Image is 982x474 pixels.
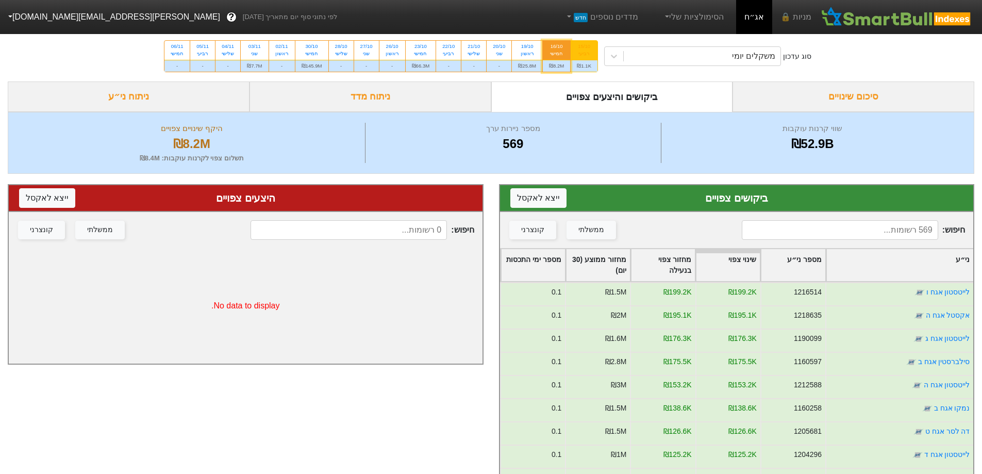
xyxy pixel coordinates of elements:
img: SmartBull [820,7,974,27]
div: ₪126.6K [663,426,691,437]
div: ₪153.2K [663,380,691,390]
div: רביעי [196,50,209,57]
div: ₪125.2K [728,449,756,460]
div: - [461,60,486,72]
div: 569 [368,135,659,153]
div: Toggle SortBy [566,249,630,281]
div: מספר ניירות ערך [368,123,659,135]
a: לייטסטון אגח ג [925,334,970,342]
img: tase link [906,357,916,367]
div: ₪195.1K [663,310,691,321]
div: תשלום צפוי לקרנות עוקבות : ₪8.4M [21,153,362,164]
div: רביעי [577,50,591,57]
div: חמישי [171,50,184,57]
span: חדש [574,13,588,22]
div: שני [360,50,373,57]
div: חמישי [302,50,322,57]
div: 06/11 [171,43,184,50]
div: ממשלתי [87,224,113,236]
a: סילברסטין אגח ב [918,357,970,366]
div: 05/11 [196,43,209,50]
div: ניתוח מדד [249,81,491,112]
img: tase link [913,310,924,321]
div: 1212588 [793,380,821,390]
div: ₪175.5K [728,356,756,367]
div: 02/11 [275,43,289,50]
input: 569 רשומות... [742,220,938,240]
div: חמישי [549,50,564,57]
a: הסימולציות שלי [659,7,728,27]
img: tase link [914,287,924,298]
div: 0.1 [551,333,561,344]
div: Toggle SortBy [696,249,760,281]
div: 0.1 [551,426,561,437]
div: שלישי [335,50,347,57]
img: tase link [911,380,922,390]
div: 26/10 [386,43,399,50]
button: ייצא לאקסל [19,188,75,208]
div: ₪2M [611,310,626,321]
div: ₪175.5K [663,356,691,367]
div: Toggle SortBy [761,249,825,281]
div: - [215,60,240,72]
span: ? [228,10,234,24]
div: ניתוח ני״ע [8,81,249,112]
span: לפי נתוני סוף יום מתאריך [DATE] [243,12,337,22]
div: ₪66.3M [406,60,436,72]
div: 27/10 [360,43,373,50]
div: ₪1M [611,449,626,460]
div: ₪153.2K [728,380,756,390]
div: 1216514 [793,287,821,298]
div: ₪138.6K [663,403,691,414]
div: משקלים יומי [732,50,775,62]
a: נמקו אגח ב [934,404,970,412]
div: ממשלתי [578,224,604,236]
div: ₪1.1K [571,60,597,72]
div: קונצרני [30,224,53,236]
div: ביקושים צפויים [510,190,963,206]
div: 20/10 [493,43,505,50]
div: ראשון [386,50,399,57]
span: חיפוש : [251,220,474,240]
div: - [436,60,461,72]
div: ₪195.1K [728,310,756,321]
div: 03/11 [247,43,262,50]
div: 0.1 [551,356,561,367]
a: מדדים נוספיםחדש [560,7,642,27]
div: Toggle SortBy [631,249,695,281]
div: ₪8.2M [21,135,362,153]
div: ראשון [518,50,536,57]
div: 04/11 [222,43,234,50]
div: ראשון [275,50,289,57]
div: ₪25.8M [512,60,542,72]
div: ביקושים והיצעים צפויים [491,81,733,112]
div: Toggle SortBy [826,249,973,281]
div: ₪199.2K [728,287,756,298]
div: - [379,60,405,72]
div: קונצרני [521,224,544,236]
div: ₪52.9B [664,135,961,153]
div: ₪8.2M [543,60,570,72]
div: סיכום שינויים [733,81,974,112]
img: tase link [922,403,932,414]
div: 23/10 [412,43,430,50]
button: ממשלתי [75,221,125,239]
div: 1190099 [793,333,821,344]
div: 16/10 [549,43,564,50]
div: היקף שינויים צפויים [21,123,362,135]
button: ממשלתי [567,221,616,239]
div: סוג עדכון [783,51,811,62]
a: לייטסטון אגח ד [924,450,970,459]
div: שלישי [222,50,234,57]
div: היצעים צפויים [19,190,472,206]
div: ₪138.6K [728,403,756,414]
a: דה לסר אגח ט [925,427,970,435]
div: 30/10 [302,43,322,50]
a: לייטסטון אגח ו [926,288,970,296]
span: חיפוש : [742,220,965,240]
div: שלישי [468,50,480,57]
button: ייצא לאקסל [510,188,567,208]
div: 1205681 [793,426,821,437]
button: קונצרני [18,221,65,239]
img: tase link [913,334,923,344]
